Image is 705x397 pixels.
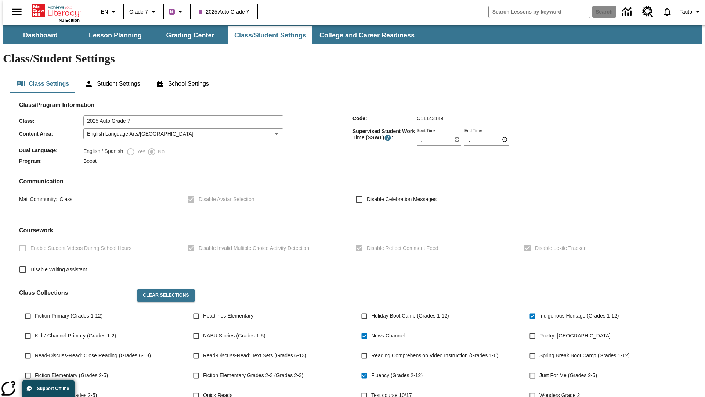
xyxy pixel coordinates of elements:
button: Grade: Grade 7, Select a grade [126,5,161,18]
button: Grading Center [153,26,227,44]
span: Mail Community : [19,196,57,202]
span: Poetry: [GEOGRAPHIC_DATA] [539,332,611,340]
div: Coursework [19,227,686,277]
span: Disable Writing Assistant [30,266,87,273]
div: Communication [19,178,686,215]
span: Just For Me (Grades 2-5) [539,372,597,379]
h2: Course work [19,227,686,234]
label: Start Time [417,128,435,133]
span: Read-Discuss-Read: Close Reading (Grades 6-13) [35,352,151,360]
button: Support Offline [22,380,75,397]
h1: Class/Student Settings [3,52,702,65]
span: Spring Break Boot Camp (Grades 1-12) [539,352,630,360]
button: Lesson Planning [79,26,152,44]
span: Fiction Elementary (Grades 2-5) [35,372,108,379]
button: Class Settings [10,75,75,93]
button: Class/Student Settings [228,26,312,44]
span: EN [101,8,108,16]
h2: Class Collections [19,289,131,296]
span: NABU Stories (Grades 1-5) [203,332,265,340]
span: NJ Edition [59,18,80,22]
span: B [170,7,174,16]
div: Class/Program Information [19,109,686,166]
h2: Class/Program Information [19,101,686,108]
span: Yes [135,148,145,155]
span: Disable Reflect Comment Feed [367,244,438,252]
button: Boost Class color is purple. Change class color [166,5,188,18]
span: Enable Student Videos During School Hours [30,244,131,252]
button: Open side menu [6,1,28,23]
span: Class [57,196,72,202]
span: No [156,148,164,155]
button: Student Settings [79,75,146,93]
span: Class : [19,118,83,124]
span: Support Offline [37,386,69,391]
span: Headlines Elementary [203,312,253,320]
div: Class/Student Settings [10,75,695,93]
span: Holiday Boot Camp (Grades 1-12) [371,312,449,320]
button: Supervised Student Work Time is the timeframe when students can take LevelSet and when lessons ar... [384,134,391,142]
span: Tauto [680,8,692,16]
span: Disable Celebration Messages [367,196,437,203]
span: 2025 Auto Grade 7 [199,8,249,16]
button: Clear Selections [137,289,195,302]
span: Disable Avatar Selection [199,196,254,203]
span: Fiction Primary (Grades 1-12) [35,312,102,320]
a: Home [32,3,80,18]
button: Profile/Settings [677,5,705,18]
div: English Language Arts/[GEOGRAPHIC_DATA] [83,128,283,139]
h2: Communication [19,178,686,185]
span: Dual Language : [19,147,83,153]
span: C11143149 [417,115,443,121]
span: Grade 7 [129,8,148,16]
a: Resource Center, Will open in new tab [638,2,658,22]
span: Indigenous Heritage (Grades 1-12) [539,312,619,320]
span: Kids' Channel Primary (Grades 1-2) [35,332,116,340]
span: Program : [19,158,83,164]
button: Language: EN, Select a language [98,5,121,18]
span: Reading Comprehension Video Instruction (Grades 1-6) [371,352,498,360]
input: search field [489,6,590,18]
span: Disable Invalid Multiple Choice Activity Detection [199,244,309,252]
button: College and Career Readiness [314,26,420,44]
input: Class [83,115,283,126]
div: SubNavbar [3,25,702,44]
div: SubNavbar [3,26,421,44]
span: Fiction Elementary Grades 2-3 (Grades 2-3) [203,372,303,379]
span: Code : [352,115,417,121]
span: Boost [83,158,97,164]
span: Supervised Student Work Time (SSWT) : [352,128,417,142]
button: School Settings [150,75,215,93]
button: Dashboard [4,26,77,44]
span: Fluency (Grades 2-12) [371,372,423,379]
span: Disable Lexile Tracker [535,244,586,252]
span: News Channel [371,332,405,340]
a: Data Center [618,2,638,22]
a: Notifications [658,2,677,21]
label: English / Spanish [83,147,123,156]
div: Home [32,3,80,22]
span: Read-Discuss-Read: Text Sets (Grades 6-13) [203,352,306,360]
label: End Time [464,128,482,133]
span: Content Area : [19,131,83,137]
